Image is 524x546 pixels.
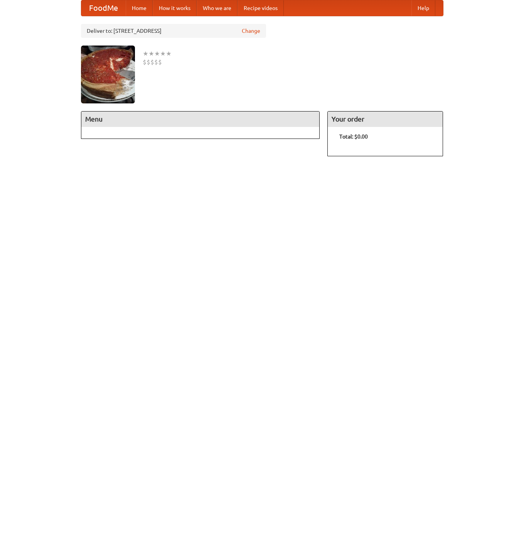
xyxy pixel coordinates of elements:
img: angular.jpg [81,46,135,103]
li: ★ [154,49,160,58]
li: $ [158,58,162,66]
li: ★ [148,49,154,58]
a: Help [411,0,435,16]
h4: Menu [81,112,320,127]
li: $ [147,58,150,66]
a: Recipe videos [238,0,284,16]
a: Change [242,27,260,35]
a: FoodMe [81,0,126,16]
b: Total: $0.00 [339,134,368,140]
a: Home [126,0,153,16]
a: Who we are [197,0,238,16]
li: $ [154,58,158,66]
li: ★ [160,49,166,58]
li: $ [150,58,154,66]
li: ★ [143,49,148,58]
li: ★ [166,49,172,58]
a: How it works [153,0,197,16]
h4: Your order [328,112,443,127]
div: Deliver to: [STREET_ADDRESS] [81,24,266,38]
li: $ [143,58,147,66]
